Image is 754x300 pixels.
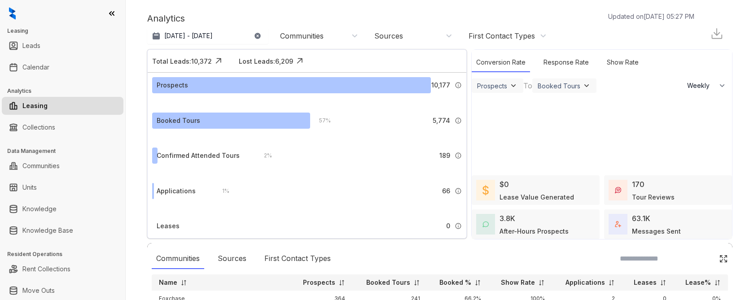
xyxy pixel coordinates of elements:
a: Knowledge Base [22,222,73,239]
div: Show Rate [602,53,643,72]
div: Tour Reviews [632,192,675,202]
div: Total Leads: 10,372 [152,57,212,66]
img: ViewFilterArrow [509,81,518,90]
div: Sources [213,248,251,269]
img: Info [455,117,462,124]
img: TourReviews [615,187,621,193]
li: Rent Collections [2,260,123,278]
div: Lease Value Generated [500,192,574,202]
div: To [523,80,532,91]
div: Prospects [157,80,188,90]
img: Download [710,27,723,40]
img: Click Icon [719,254,728,263]
span: 66 [442,186,450,196]
div: After-Hours Prospects [500,226,569,236]
li: Leads [2,37,123,55]
img: sorting [608,279,615,286]
a: Calendar [22,58,49,76]
div: 1 % [213,186,229,196]
div: Booked Tours [157,116,200,126]
li: Units [2,178,123,196]
li: Leasing [2,97,123,115]
div: $0 [500,179,509,190]
div: 170 [632,179,644,190]
p: Analytics [147,12,185,25]
a: Rent Collections [22,260,70,278]
a: Leads [22,37,40,55]
div: 63.1K [632,213,650,224]
li: Move Outs [2,282,123,300]
img: TotalFum [615,221,621,227]
img: LeaseValue [482,185,489,196]
div: Sources [374,31,403,41]
img: sorting [180,279,187,286]
p: Booked % [439,278,471,287]
a: Move Outs [22,282,55,300]
p: [DATE] - [DATE] [164,31,213,40]
li: Knowledge Base [2,222,123,239]
div: 2 % [255,151,272,161]
a: Communities [22,157,60,175]
li: Calendar [2,58,123,76]
p: Booked Tours [366,278,410,287]
img: Loader [568,94,636,161]
img: sorting [714,279,721,286]
div: Communities [280,31,324,41]
img: Info [455,152,462,159]
p: Lease% [685,278,711,287]
img: sorting [660,279,666,286]
img: Click Icon [293,54,307,68]
p: Updated on [DATE] 05:27 PM [608,12,694,21]
a: Units [22,178,37,196]
a: Knowledge [22,200,57,218]
div: 57 % [310,116,331,126]
h3: Data Management [7,147,125,155]
span: 10,177 [431,80,450,90]
span: Weekly [687,81,715,90]
p: Show Rate [501,278,535,287]
img: sorting [338,279,345,286]
div: Booked Tours [538,82,580,90]
button: [DATE] - [DATE] [147,28,268,44]
button: Weekly [682,78,732,94]
div: Lost Leads: 6,209 [239,57,293,66]
h3: Leasing [7,27,125,35]
img: Info [455,82,462,89]
p: Name [159,278,177,287]
img: AfterHoursConversations [482,221,489,228]
li: Collections [2,118,123,136]
div: Confirmed Attended Tours [157,151,240,161]
a: Leasing [22,97,48,115]
div: Prospects [477,82,507,90]
img: Click Icon [212,54,225,68]
h3: Resident Operations [7,250,125,258]
img: sorting [474,279,481,286]
div: First Contact Types [469,31,535,41]
div: Leases [157,221,180,231]
div: Applications [157,186,196,196]
img: ViewFilterArrow [582,81,591,90]
img: Info [455,222,462,230]
span: 189 [439,151,450,161]
div: Communities [152,248,204,269]
h3: Analytics [7,87,125,95]
p: Prospects [303,278,335,287]
p: Applications [565,278,605,287]
img: logo [9,7,16,20]
div: First Contact Types [260,248,335,269]
div: 3.8K [500,213,515,224]
div: Conversion Rate [472,53,530,72]
li: Communities [2,157,123,175]
span: 5,774 [433,116,450,126]
img: SearchIcon [700,255,708,262]
div: Messages Sent [632,226,681,236]
img: sorting [413,279,420,286]
a: Collections [22,118,55,136]
img: Info [455,187,462,195]
p: Leases [634,278,657,287]
img: sorting [538,279,545,286]
li: Knowledge [2,200,123,218]
span: 0 [446,221,450,231]
div: Response Rate [539,53,593,72]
